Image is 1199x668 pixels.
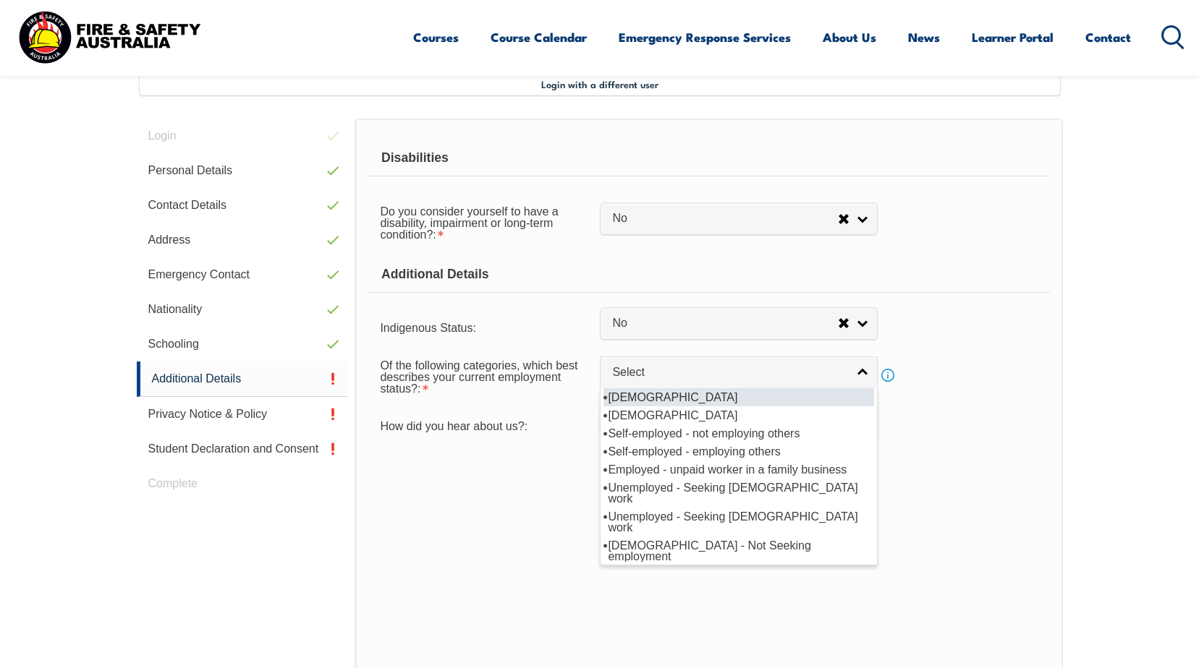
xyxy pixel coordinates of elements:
[878,365,898,385] a: Info
[491,18,587,56] a: Course Calendar
[137,397,348,432] a: Privacy Notice & Policy
[603,424,874,442] li: Self-employed - not employing others
[368,140,1049,176] div: Disabilities
[413,18,459,56] a: Courses
[603,508,874,536] li: Unemployed - Seeking [DEMOGRAPHIC_DATA] work
[603,461,874,479] li: Employed - unpaid worker in a family business
[368,196,600,248] div: Do you consider yourself to have a disability, impairment or long-term condition? is required.
[1085,18,1131,56] a: Contact
[603,442,874,461] li: Self-employed - employing others
[603,536,874,565] li: [DEMOGRAPHIC_DATA] - Not Seeking employment
[137,257,348,292] a: Emergency Contact
[380,359,577,395] span: Of the following categories, which best describes your current employment status?:
[612,365,847,380] span: Select
[137,153,348,188] a: Personal Details
[612,316,838,331] span: No
[137,292,348,327] a: Nationality
[380,322,476,334] span: Indigenous Status:
[541,78,658,90] span: Login with a different user
[137,361,348,397] a: Additional Details
[368,257,1049,293] div: Additional Details
[137,188,348,223] a: Contact Details
[603,479,874,508] li: Unemployed - Seeking [DEMOGRAPHIC_DATA] work
[619,18,791,56] a: Emergency Response Services
[603,406,874,424] li: [DEMOGRAPHIC_DATA]
[603,388,874,406] li: [DEMOGRAPHIC_DATA]
[137,432,348,466] a: Student Declaration and Consent
[368,349,600,401] div: Of the following categories, which best describes your current employment status? is required.
[908,18,940,56] a: News
[137,327,348,361] a: Schooling
[380,420,528,432] span: How did you hear about us?:
[823,18,876,56] a: About Us
[137,223,348,257] a: Address
[972,18,1054,56] a: Learner Portal
[612,211,838,226] span: No
[380,205,558,241] span: Do you consider yourself to have a disability, impairment or long-term condition?:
